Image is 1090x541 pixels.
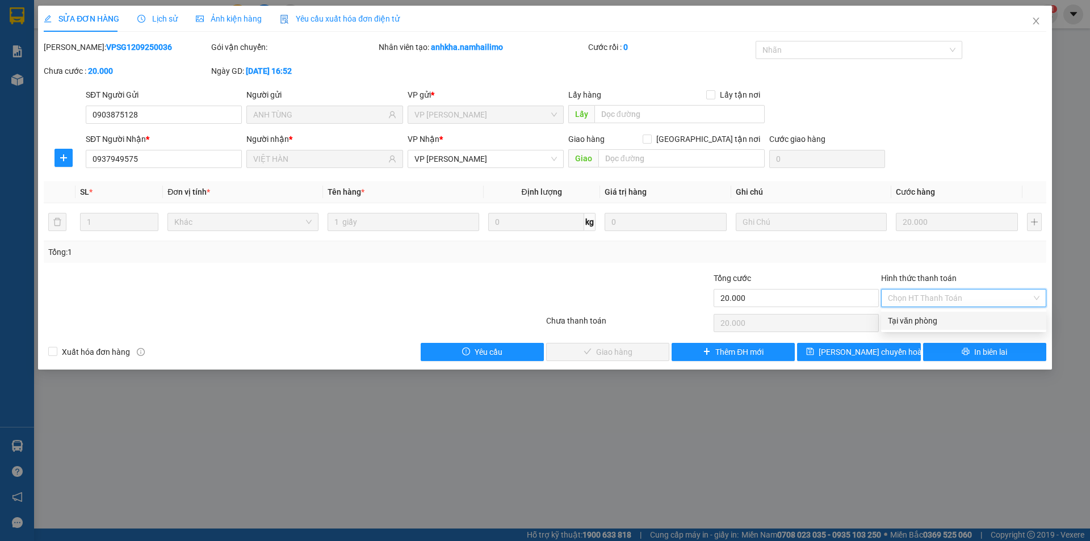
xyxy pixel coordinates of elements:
[568,90,601,99] span: Lấy hàng
[736,213,887,231] input: Ghi Chú
[54,149,73,167] button: plus
[174,213,312,230] span: Khác
[672,343,795,361] button: plusThêm ĐH mới
[388,155,396,163] span: user
[196,14,262,23] span: Ảnh kiện hàng
[545,314,712,334] div: Chưa thanh toán
[167,187,210,196] span: Đơn vị tính
[462,347,470,357] span: exclamation-circle
[881,274,957,283] label: Hình thức thanh toán
[522,187,562,196] span: Định lượng
[379,41,586,53] div: Nhân viên tạo:
[769,135,825,144] label: Cước giao hàng
[598,149,765,167] input: Dọc đường
[196,15,204,23] span: picture
[594,105,765,123] input: Dọc đường
[388,111,396,119] span: user
[86,133,242,145] div: SĐT Người Nhận
[246,133,403,145] div: Người nhận
[896,187,935,196] span: Cước hàng
[1027,213,1042,231] button: plus
[328,187,364,196] span: Tên hàng
[55,153,72,162] span: plus
[896,213,1018,231] input: 0
[568,105,594,123] span: Lấy
[57,346,135,358] span: Xuất hóa đơn hàng
[408,135,439,144] span: VP Nhận
[715,89,765,101] span: Lấy tận nơi
[1020,6,1052,37] button: Close
[605,187,647,196] span: Giá trị hàng
[106,43,172,52] b: VPSG1209250036
[962,347,970,357] span: printer
[475,346,502,358] span: Yêu cầu
[88,66,113,76] b: 20.000
[974,346,1007,358] span: In biên lai
[246,89,403,101] div: Người gửi
[86,89,242,101] div: SĐT Người Gửi
[888,290,1039,307] span: Chọn HT Thanh Toán
[80,187,89,196] span: SL
[137,348,145,356] span: info-circle
[888,314,1039,327] div: Tại văn phòng
[769,150,885,168] input: Cước giao hàng
[44,65,209,77] div: Chưa cước :
[246,66,292,76] b: [DATE] 16:52
[253,108,385,121] input: Tên người gửi
[211,65,376,77] div: Ngày GD:
[211,41,376,53] div: Gói vận chuyển:
[546,343,669,361] button: checkGiao hàng
[588,41,753,53] div: Cước rồi :
[797,343,920,361] button: save[PERSON_NAME] chuyển hoàn
[44,14,119,23] span: SỬA ĐƠN HÀNG
[408,89,564,101] div: VP gửi
[923,343,1046,361] button: printerIn biên lai
[623,43,628,52] b: 0
[414,106,557,123] span: VP Phạm Ngũ Lão
[280,15,289,24] img: icon
[584,213,596,231] span: kg
[137,15,145,23] span: clock-circle
[652,133,765,145] span: [GEOGRAPHIC_DATA] tận nơi
[568,149,598,167] span: Giao
[431,43,503,52] b: anhkha.namhailimo
[137,14,178,23] span: Lịch sử
[44,15,52,23] span: edit
[48,213,66,231] button: delete
[280,14,400,23] span: Yêu cầu xuất hóa đơn điện tử
[806,347,814,357] span: save
[715,346,764,358] span: Thêm ĐH mới
[819,346,927,358] span: [PERSON_NAME] chuyển hoàn
[421,343,544,361] button: exclamation-circleYêu cầu
[253,153,385,165] input: Tên người nhận
[328,213,479,231] input: VD: Bàn, Ghế
[731,181,891,203] th: Ghi chú
[714,274,751,283] span: Tổng cước
[605,213,727,231] input: 0
[44,41,209,53] div: [PERSON_NAME]:
[1032,16,1041,26] span: close
[703,347,711,357] span: plus
[414,150,557,167] span: VP Phan Thiết
[48,246,421,258] div: Tổng: 1
[568,135,605,144] span: Giao hàng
